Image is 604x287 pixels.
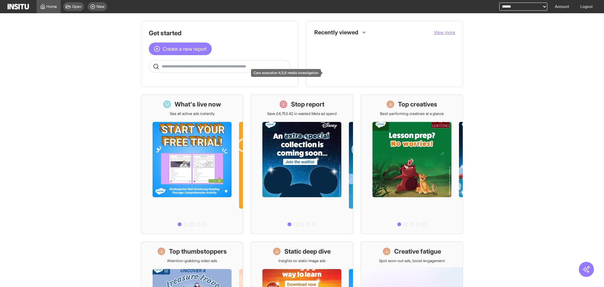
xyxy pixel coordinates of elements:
h1: Stop report [291,100,324,109]
p: Save £4,753.42 in wasted Meta ad spend [267,111,337,116]
h1: What's live now [175,100,221,109]
p: Insights on static image ads [278,258,326,263]
h1: Top creatives [398,100,437,109]
h1: Static deep dive [284,247,331,256]
span: Open [72,4,81,9]
h1: Get started [149,29,290,37]
p: See all active ads instantly [170,111,215,116]
button: View more [434,29,455,36]
a: What's live nowSee all active ads instantly [141,95,243,234]
h1: Top thumbstoppers [169,247,227,256]
span: New [97,4,104,9]
a: Stop reportSave £4,753.42 in wasted Meta ad spend [251,95,353,234]
span: Home [47,4,57,9]
img: Logo [8,4,29,9]
span: Create a new report [163,45,207,53]
span: View more [434,30,455,35]
button: Create a new report [149,43,212,55]
p: Attention-grabbing video ads [167,258,217,263]
p: Best-performing creatives at a glance [380,111,444,116]
a: Top creativesBest-performing creatives at a glance [361,95,463,234]
div: Cars execution 4,5,6 media investigation [251,69,321,77]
